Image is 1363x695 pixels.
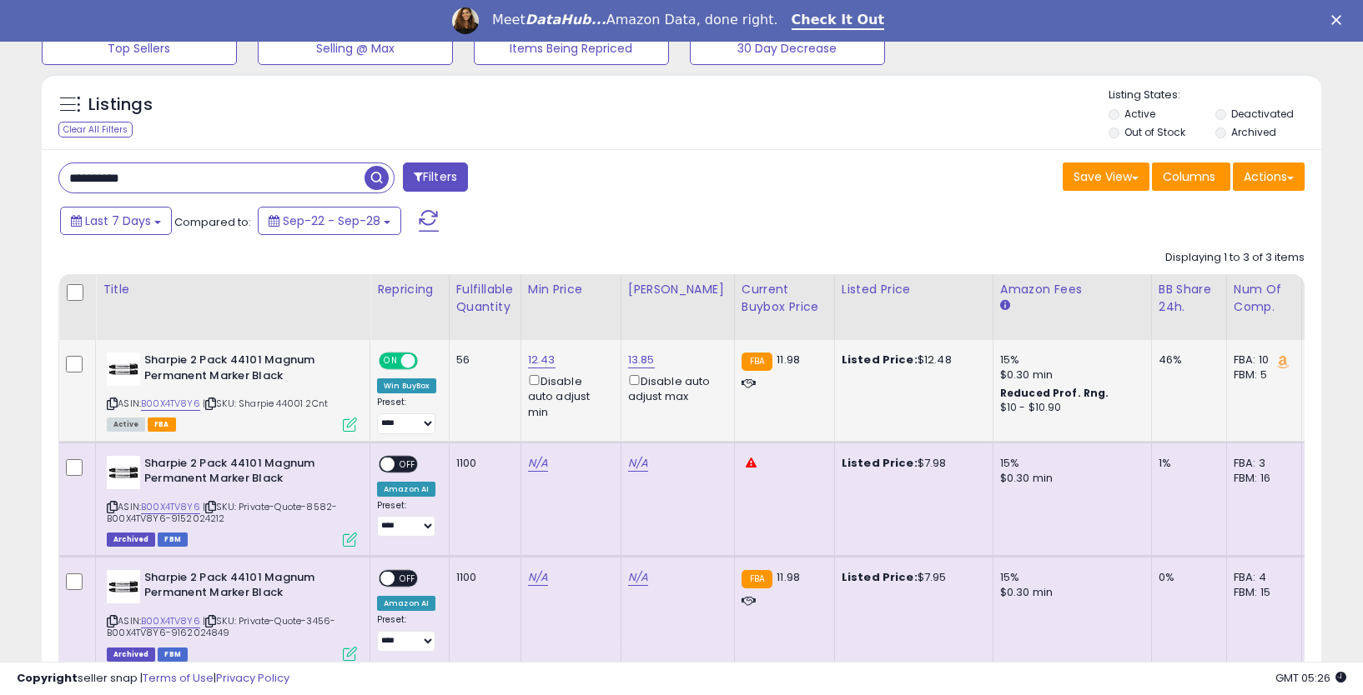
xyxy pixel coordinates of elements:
a: Check It Out [792,12,885,30]
span: Sep-22 - Sep-28 [283,212,380,229]
button: Selling @ Max [258,32,453,65]
div: FBA: 10 [1234,352,1289,367]
button: Items Being Repriced [474,32,669,65]
div: FBM: 5 [1234,367,1289,382]
label: Archived [1231,125,1276,139]
div: Fulfillable Quantity [456,281,514,316]
div: Current Buybox Price [742,281,827,316]
span: Listings that have been deleted from Seller Central [107,532,155,547]
div: Win BuyBox [377,378,436,393]
div: $10 - $10.90 [1000,401,1139,415]
div: 0% [1159,570,1214,585]
div: [PERSON_NAME] [628,281,727,298]
span: Compared to: [174,214,251,230]
span: OFF [395,571,421,585]
div: $12.48 [842,352,980,367]
div: FBA: 4 [1234,570,1289,585]
span: Last 7 Days [85,212,151,229]
span: FBA [148,417,176,432]
div: Preset: [377,397,436,434]
div: Min Price [528,281,614,298]
b: Sharpie 2 Pack 44101 Magnum Permanent Marker Black [144,456,347,491]
div: Repricing [377,281,442,298]
div: 15% [1000,456,1139,471]
img: 41XEnID-huL._SL40_.jpg [107,352,140,386]
b: Listed Price: [842,455,918,471]
span: Columns [1163,168,1215,185]
div: 56 [456,352,508,367]
a: N/A [528,455,548,472]
small: FBA [742,570,772,588]
a: B00X4TV8Y6 [141,500,200,514]
div: Preset: [377,614,436,652]
div: ASIN: [107,456,357,545]
div: $0.30 min [1000,367,1139,382]
span: | SKU: Private-Quote-3456-B00X4TV8Y6-9162024849 [107,614,335,639]
div: Close [1331,15,1348,25]
i: DataHub... [526,12,606,27]
img: Profile image for Georgie [452,7,479,34]
span: | SKU: Private-Quote-8582-B00X4TV8Y6-9152024212 [107,500,337,525]
b: Sharpie 2 Pack 44101 Magnum Permanent Marker Black [144,352,347,387]
div: $0.30 min [1000,585,1139,600]
a: Privacy Policy [216,670,289,686]
div: Listed Price [842,281,986,298]
a: 12.43 [528,352,556,368]
label: Active [1124,107,1155,121]
div: $7.98 [842,456,980,471]
span: | SKU: Sharpie 44001 2Cnt [203,397,328,410]
a: B00X4TV8Y6 [141,397,200,411]
div: Meet Amazon Data, done right. [492,12,778,28]
div: 1100 [456,456,508,471]
a: B00X4TV8Y6 [141,614,200,628]
div: Amazon AI [377,596,435,611]
small: Amazon Fees. [1000,298,1010,313]
a: N/A [528,569,548,586]
b: Listed Price: [842,352,918,367]
div: Disable auto adjust min [528,372,608,420]
div: Amazon AI [377,482,435,497]
small: FBA [742,352,772,371]
div: seller snap | | [17,671,289,687]
div: 15% [1000,570,1139,585]
button: Sep-22 - Sep-28 [258,207,401,235]
div: Disable auto adjust max [628,372,722,404]
a: Terms of Use [143,670,214,686]
div: Displaying 1 to 3 of 3 items [1165,250,1305,266]
b: Reduced Prof. Rng. [1000,386,1109,400]
h5: Listings [88,93,153,117]
a: N/A [628,455,648,472]
a: N/A [628,569,648,586]
div: Preset: [377,500,436,537]
span: FBM [158,532,188,547]
div: $7.95 [842,570,980,585]
img: 41XEnID-huL._SL40_.jpg [107,570,140,603]
label: Deactivated [1231,107,1294,121]
a: 13.85 [628,352,655,368]
div: 1% [1159,456,1214,471]
div: 15% [1000,352,1139,367]
div: Clear All Filters [58,122,133,137]
div: FBM: 15 [1234,585,1289,600]
div: Title [103,281,363,298]
span: All listings currently available for purchase on Amazon [107,417,145,432]
button: Actions [1233,162,1305,191]
div: FBA: 3 [1234,456,1289,471]
span: OFF [415,354,442,368]
button: Last 7 Days [60,207,172,235]
label: Out of Stock [1124,125,1185,139]
img: 41XEnID-huL._SL40_.jpg [107,456,140,489]
button: Filters [403,162,468,192]
div: ASIN: [107,352,357,430]
div: ASIN: [107,570,357,659]
b: Listed Price: [842,569,918,585]
div: Num of Comp. [1234,281,1295,316]
button: Save View [1063,162,1149,191]
strong: Copyright [17,670,78,686]
div: 46% [1159,352,1214,367]
button: Columns [1152,162,1230,191]
span: 11.98 [777,569,800,585]
div: Amazon Fees [1000,281,1144,298]
p: Listing States: [1109,87,1321,103]
div: $0.30 min [1000,471,1139,486]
